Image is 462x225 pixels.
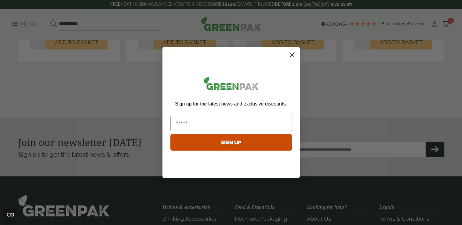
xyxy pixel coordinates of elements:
[3,207,18,222] button: Open CMP widget
[175,101,287,106] span: Sign up for the latest news and exclusive discounts.
[170,74,292,95] img: greenpak_logo
[170,116,292,131] input: Email
[287,49,297,60] button: Close dialog
[170,134,292,151] button: SIGN UP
